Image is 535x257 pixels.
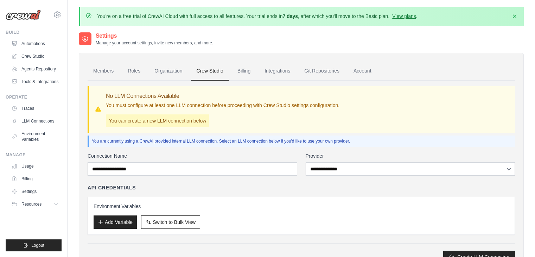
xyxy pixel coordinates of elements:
[8,128,62,145] a: Environment Variables
[88,184,136,191] h4: API Credentials
[8,186,62,197] a: Settings
[8,63,62,75] a: Agents Repository
[6,152,62,158] div: Manage
[8,161,62,172] a: Usage
[21,201,42,207] span: Resources
[92,138,512,144] p: You are currently using a CrewAI provided internal LLM connection. Select an LLM connection below...
[97,13,418,20] p: You're on a free trial of CrewAI Cloud with full access to all features. Your trial ends in , aft...
[306,152,515,159] label: Provider
[299,62,345,81] a: Git Repositories
[96,32,213,40] h2: Settings
[6,30,62,35] div: Build
[106,92,339,100] h3: No LLM Connections Available
[6,94,62,100] div: Operate
[8,199,62,210] button: Resources
[149,62,188,81] a: Organization
[94,215,137,229] button: Add Variable
[88,62,119,81] a: Members
[106,102,339,109] p: You must configure at least one LLM connection before proceeding with Crew Studio settings config...
[191,62,229,81] a: Crew Studio
[348,62,377,81] a: Account
[8,38,62,49] a: Automations
[6,10,41,20] img: Logo
[392,13,416,19] a: View plans
[8,51,62,62] a: Crew Studio
[8,173,62,184] a: Billing
[31,243,44,248] span: Logout
[153,219,196,226] span: Switch to Bulk View
[96,40,213,46] p: Manage your account settings, invite new members, and more.
[94,203,509,210] h3: Environment Variables
[6,239,62,251] button: Logout
[122,62,146,81] a: Roles
[88,152,297,159] label: Connection Name
[232,62,256,81] a: Billing
[8,103,62,114] a: Traces
[8,115,62,127] a: LLM Connections
[106,114,209,127] p: You can create a new LLM connection below
[282,13,298,19] strong: 7 days
[8,76,62,87] a: Tools & Integrations
[141,215,200,229] button: Switch to Bulk View
[259,62,296,81] a: Integrations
